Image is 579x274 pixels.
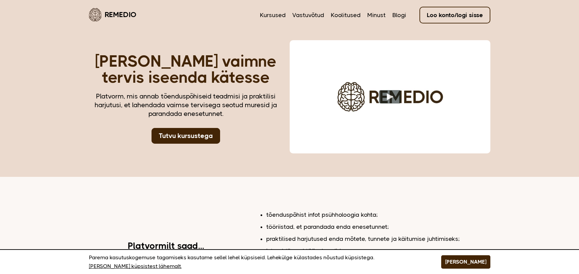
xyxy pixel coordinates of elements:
p: Parema kasutuskogemuse tagamiseks kasutame sellel lehel küpsiseid. Lehekülge külastades nõustud k... [89,253,424,271]
a: [PERSON_NAME] küpsistest lähemalt. [89,262,182,271]
a: Loo konto/logi sisse [419,7,490,23]
h1: [PERSON_NAME] vaimne tervis iseenda kätesse [89,53,283,85]
a: Tutvu kursustega [152,128,220,144]
h2: Platvormilt saad... [128,242,204,250]
img: Remedio logo [89,8,101,21]
li: tööriistad, et parandada enda enesetunnet; [266,222,490,231]
a: Koolitused [331,11,361,19]
li: interaktiivsed töövahendid; [266,247,490,255]
a: Vastuvõtud [292,11,324,19]
button: Play video [379,90,401,104]
a: Kursused [260,11,286,19]
a: Remedio [89,7,136,22]
div: Platvorm, mis annab tõenduspõhiseid teadmisi ja praktilisi harjutusi, et lahendada vaimse tervise... [89,92,283,118]
li: tõenduspõhist infot psühholoogia kohta; [266,210,490,219]
button: [PERSON_NAME] [441,255,490,269]
a: Blogi [392,11,406,19]
li: praktilised harjutused enda mõtete, tunnete ja käitumise juhtimiseks; [266,234,490,243]
a: Minust [367,11,386,19]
